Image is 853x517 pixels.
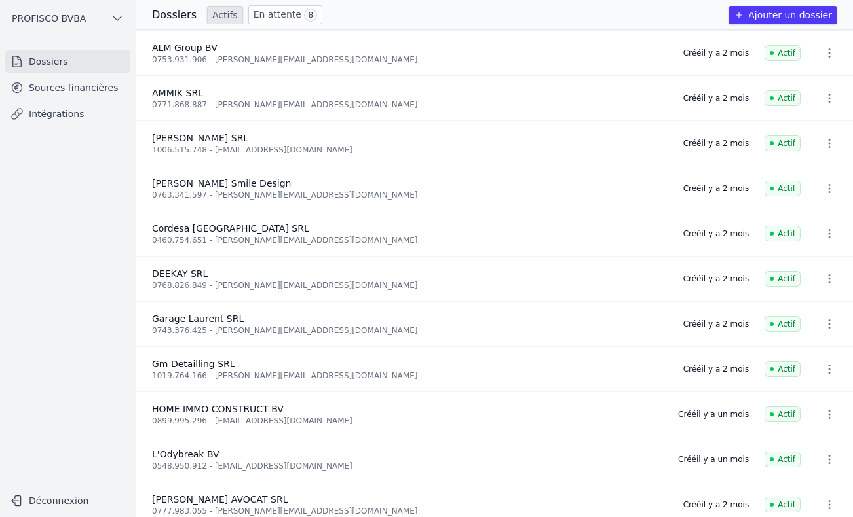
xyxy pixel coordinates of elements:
div: 0768.826.849 - [PERSON_NAME][EMAIL_ADDRESS][DOMAIN_NAME] [152,280,668,291]
span: Actif [765,90,801,106]
span: Actif [765,271,801,287]
span: Actif [765,452,801,467]
span: [PERSON_NAME] AVOCAT SRL [152,494,288,505]
span: Actif [765,316,801,332]
div: Créé il y a 2 mois [683,364,749,374]
div: 0548.950.912 - [EMAIL_ADDRESS][DOMAIN_NAME] [152,461,662,471]
div: Créé il y a 2 mois [683,319,749,329]
span: PROFISCO BVBA [12,12,86,25]
div: Créé il y a 2 mois [683,274,749,284]
span: [PERSON_NAME] Smile Design [152,178,291,188]
a: Intégrations [5,102,130,126]
span: ALM Group BV [152,43,218,53]
div: 0899.995.296 - [EMAIL_ADDRESS][DOMAIN_NAME] [152,416,662,426]
div: 1019.764.166 - [PERSON_NAME][EMAIL_ADDRESS][DOMAIN_NAME] [152,370,668,381]
span: Actif [765,181,801,196]
div: 0743.376.425 - [PERSON_NAME][EMAIL_ADDRESS][DOMAIN_NAME] [152,325,668,336]
span: Gm Detailling SRL [152,359,235,369]
div: 0771.868.887 - [PERSON_NAME][EMAIL_ADDRESS][DOMAIN_NAME] [152,99,668,110]
a: Sources financières [5,76,130,99]
span: Actif [765,497,801,512]
a: Dossiers [5,50,130,73]
div: Créé il y a 2 mois [683,183,749,194]
span: Actif [765,361,801,377]
span: Actif [765,45,801,61]
button: Déconnexion [5,490,130,511]
div: Créé il y a un mois [678,409,749,419]
span: DEEKAY SRL [152,268,208,279]
span: Garage Laurent SRL [152,313,244,324]
span: Actif [765,135,801,151]
div: Créé il y a un mois [678,454,749,465]
span: AMMIK SRL [152,88,203,98]
div: Créé il y a 2 mois [683,138,749,149]
span: 8 [304,9,317,22]
div: 0777.983.055 - [PERSON_NAME][EMAIL_ADDRESS][DOMAIN_NAME] [152,506,668,516]
span: Actif [765,226,801,241]
div: Créé il y a 2 mois [683,48,749,58]
a: En attente 8 [248,5,322,24]
div: Créé il y a 2 mois [683,93,749,103]
div: 0753.931.906 - [PERSON_NAME][EMAIL_ADDRESS][DOMAIN_NAME] [152,54,668,65]
span: Cordesa [GEOGRAPHIC_DATA] SRL [152,223,309,234]
span: [PERSON_NAME] SRL [152,133,248,143]
div: 0460.754.651 - [PERSON_NAME][EMAIL_ADDRESS][DOMAIN_NAME] [152,235,668,245]
div: Créé il y a 2 mois [683,228,749,239]
span: L'Odybreak BV [152,449,219,459]
div: 1006.515.748 - [EMAIL_ADDRESS][DOMAIN_NAME] [152,145,668,155]
div: 0763.341.597 - [PERSON_NAME][EMAIL_ADDRESS][DOMAIN_NAME] [152,190,668,200]
span: HOME IMMO CONSTRUCT BV [152,404,284,414]
button: Ajouter un dossier [729,6,837,24]
a: Actifs [207,6,243,24]
div: Créé il y a 2 mois [683,499,749,510]
button: PROFISCO BVBA [5,8,130,29]
span: Actif [765,406,801,422]
h3: Dossiers [152,7,197,23]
